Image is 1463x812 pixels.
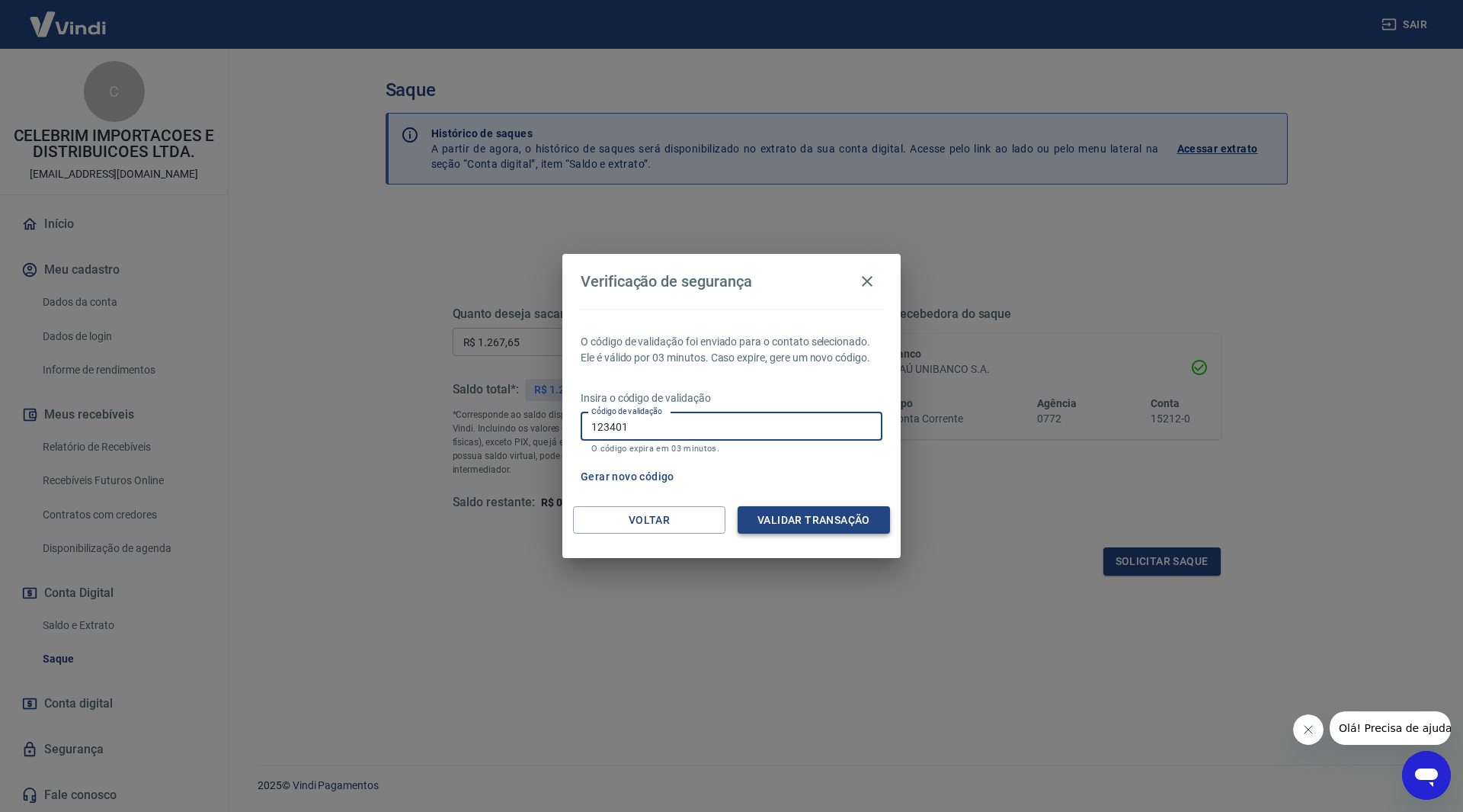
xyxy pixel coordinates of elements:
button: Validar transação [738,506,890,534]
button: Gerar novo código [575,463,680,491]
p: O código expira em 03 minutos. [591,444,872,454]
h4: Verificação de segurança [581,272,752,290]
iframe: Botão para abrir a janela de mensagens [1402,751,1451,800]
iframe: Fechar mensagem [1293,714,1324,745]
p: O código de validação foi enviado para o contato selecionado. Ele é válido por 03 minutos. Caso e... [581,334,882,366]
p: Insira o código de validação [581,390,882,406]
iframe: Mensagem da empresa [1330,711,1451,745]
span: Olá! Precisa de ajuda? [9,11,128,23]
button: Voltar [573,506,725,534]
label: Código de validação [591,406,662,417]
